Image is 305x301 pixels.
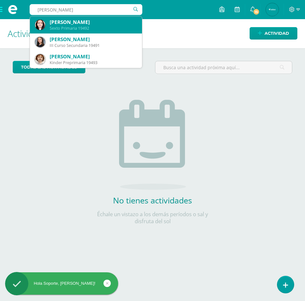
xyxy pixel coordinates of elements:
[89,211,216,225] p: Échale un vistazo a los demás períodos o sal y disfruta del sol
[5,281,118,286] div: Hola Soporte, [PERSON_NAME]!
[253,8,260,15] span: 15
[13,61,85,73] a: todas las Actividades
[50,19,137,26] div: [PERSON_NAME]
[30,4,142,15] input: Busca un usuario...
[89,195,216,206] h2: No tienes actividades
[155,61,292,74] input: Busca una actividad próxima aquí...
[119,100,186,190] img: no_activities.png
[50,43,137,48] div: III Curso Secundaria 19491
[35,54,45,64] img: 94910b178f1454a27752efd8b3c39d68.png
[265,27,289,39] span: Actividad
[250,27,297,40] a: Actividad
[50,53,137,60] div: [PERSON_NAME]
[50,36,137,43] div: [PERSON_NAME]
[50,60,137,65] div: Kinder Preprimaria 19493
[35,20,45,30] img: 55b2e7ae383fcf88bcba3100c5bcd0ad.png
[266,3,279,16] img: 0f7ef3388523656396c81bc75f105008.png
[50,26,137,31] div: Sexto Primaria 19492
[8,19,297,48] h1: Actividades
[35,37,45,47] img: ff056090e041c10ac3a66eeb68948065.png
